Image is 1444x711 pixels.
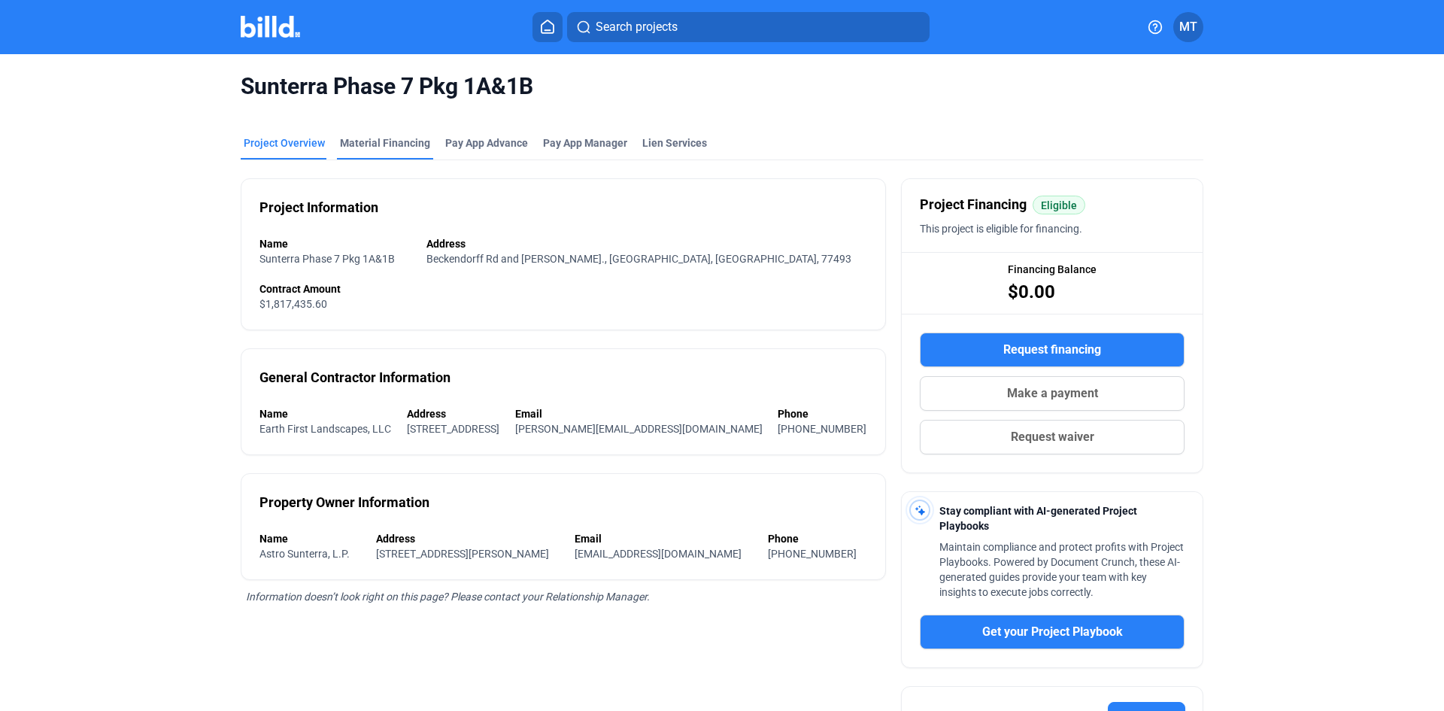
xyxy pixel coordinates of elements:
div: Lien Services [642,135,707,150]
div: Address [426,236,868,251]
span: Project Financing [920,194,1027,215]
span: This project is eligible for financing. [920,223,1082,235]
mat-chip: Eligible [1033,196,1085,214]
span: $0.00 [1008,280,1055,304]
span: Information doesn’t look right on this page? Please contact your Relationship Manager. [246,591,650,603]
div: Material Financing [340,135,430,150]
span: Stay compliant with AI-generated Project Playbooks [939,505,1137,532]
div: Project Information [259,197,378,218]
span: [PHONE_NUMBER] [768,548,857,560]
span: Sunterra Phase 7 Pkg 1A&1B [259,253,395,265]
img: Billd Company Logo [241,16,300,38]
div: General Contractor Information [259,367,450,388]
div: Email [575,531,753,546]
span: [PERSON_NAME][EMAIL_ADDRESS][DOMAIN_NAME] [515,423,763,435]
button: Make a payment [920,376,1185,411]
span: Make a payment [1007,384,1098,403]
div: Phone [768,531,868,546]
span: Get your Project Playbook [982,623,1123,641]
div: Email [515,406,763,421]
span: [EMAIL_ADDRESS][DOMAIN_NAME] [575,548,742,560]
button: Request waiver [920,420,1185,454]
span: Search projects [596,18,678,36]
div: Address [407,406,500,421]
div: Address [376,531,560,546]
span: Request waiver [1011,428,1094,446]
div: Pay App Advance [445,135,528,150]
div: Phone [778,406,867,421]
span: Beckendorff Rd and [PERSON_NAME]., [GEOGRAPHIC_DATA], [GEOGRAPHIC_DATA], 77493 [426,253,851,265]
div: Property Owner Information [259,492,429,513]
span: Financing Balance [1008,262,1097,277]
span: Pay App Manager [543,135,627,150]
div: Name [259,236,411,251]
div: Contract Amount [259,281,867,296]
button: Request financing [920,333,1185,367]
span: Earth First Landscapes, LLC [259,423,391,435]
div: Project Overview [244,135,325,150]
span: Request financing [1003,341,1101,359]
div: Name [259,531,361,546]
span: Astro Sunterra, L.P. [259,548,350,560]
span: [STREET_ADDRESS] [407,423,499,435]
span: Sunterra Phase 7 Pkg 1A&1B [241,72,1203,101]
button: Get your Project Playbook [920,615,1185,649]
span: [STREET_ADDRESS][PERSON_NAME] [376,548,549,560]
button: Search projects [567,12,930,42]
span: Maintain compliance and protect profits with Project Playbooks. Powered by Document Crunch, these... [939,541,1184,598]
div: Name [259,406,392,421]
span: MT [1179,18,1197,36]
span: $1,817,435.60 [259,298,327,310]
button: MT [1173,12,1203,42]
span: [PHONE_NUMBER] [778,423,866,435]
